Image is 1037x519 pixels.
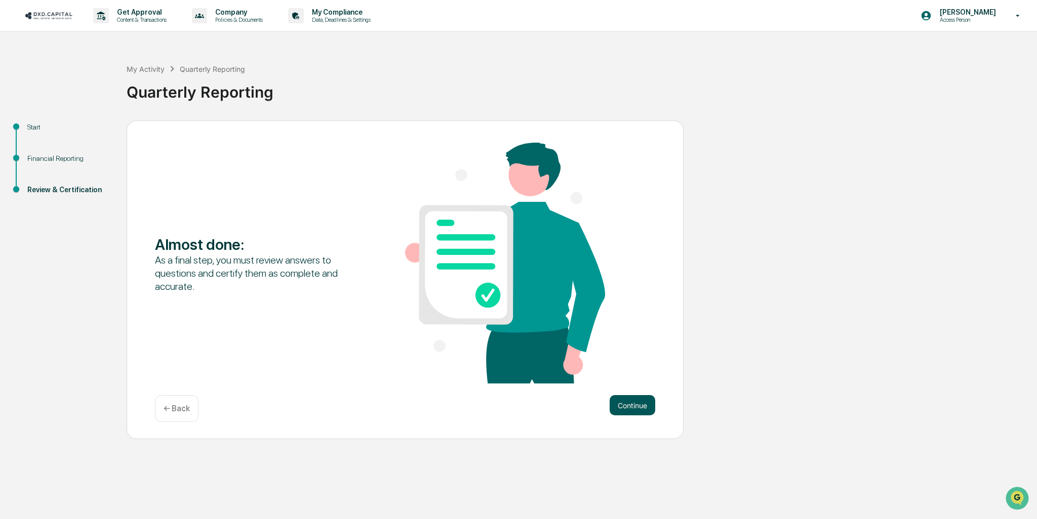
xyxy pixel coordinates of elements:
div: As a final step, you must review answers to questions and certify them as complete and accurate. [155,253,355,293]
div: 🗄️ [73,128,82,137]
p: ← Back [164,404,190,413]
span: Attestations [84,127,126,138]
div: My Activity [127,65,165,73]
p: [PERSON_NAME] [932,8,1001,16]
div: Quarterly Reporting [180,65,245,73]
img: logo [24,11,73,20]
a: 🔎Data Lookup [6,143,68,161]
p: Access Person [932,16,1001,23]
button: Start new chat [172,80,184,93]
a: 🗄️Attestations [69,123,130,142]
div: 🔎 [10,148,18,156]
div: Start new chat [34,77,166,88]
div: 🖐️ [10,128,18,137]
button: Continue [610,395,655,415]
p: Content & Transactions [109,16,172,23]
div: Quarterly Reporting [127,75,1032,101]
div: We're available if you need us! [34,88,128,96]
p: How can we help? [10,21,184,37]
p: Policies & Documents [207,16,268,23]
p: Get Approval [109,8,172,16]
span: Pylon [101,171,123,179]
div: Review & Certification [27,185,110,195]
iframe: Open customer support [1005,486,1032,513]
a: 🖐️Preclearance [6,123,69,142]
div: Start [27,122,110,133]
a: Powered byPylon [71,171,123,179]
img: Almost done [405,143,605,383]
p: My Compliance [304,8,376,16]
div: Financial Reporting [27,153,110,164]
img: 1746055101610-c473b297-6a78-478c-a979-82029cc54cd1 [10,77,28,96]
p: Data, Deadlines & Settings [304,16,376,23]
span: Data Lookup [20,147,64,157]
div: Almost done : [155,235,355,253]
p: Company [207,8,268,16]
span: Preclearance [20,127,65,138]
